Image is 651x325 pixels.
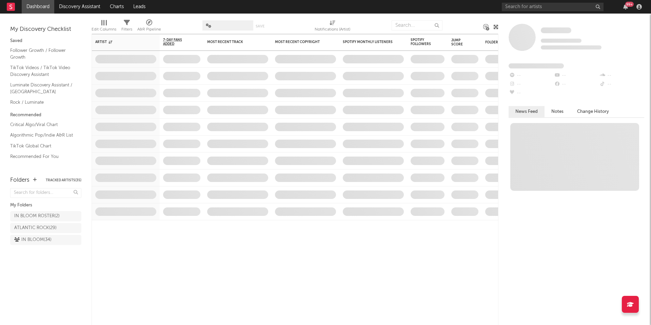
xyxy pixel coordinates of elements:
[14,212,60,220] div: IN BLOOM ROSTER ( 2 )
[163,38,190,46] span: 7-Day Fans Added
[10,235,81,245] a: IN BLOOM(34)
[137,17,161,37] div: A&R Pipeline
[411,38,434,46] div: Spotify Followers
[256,24,264,28] button: Save
[570,106,616,117] button: Change History
[10,99,75,106] a: Rock / Luminate
[10,111,81,119] div: Recommended
[10,81,75,95] a: Luminate Discovery Assistant / [GEOGRAPHIC_DATA]
[599,80,644,89] div: --
[275,40,326,44] div: Most Recent Copyright
[10,121,75,128] a: Critical Algo/Viral Chart
[10,176,29,184] div: Folders
[10,201,81,209] div: My Folders
[46,179,81,182] button: Tracked Artists(35)
[10,153,75,160] a: Recommended For You
[599,71,644,80] div: --
[10,64,75,78] a: TikTok Videos / TikTok Video Discovery Assistant
[10,25,81,34] div: My Discovery Checklist
[137,25,161,34] div: A&R Pipeline
[392,20,442,31] input: Search...
[545,106,570,117] button: Notes
[14,224,57,232] div: ATLANTIC ROCK ( 29 )
[485,40,536,44] div: Folders
[10,223,81,233] a: ATLANTIC ROCK(29)
[207,40,258,44] div: Most Recent Track
[343,40,394,44] div: Spotify Monthly Listeners
[121,17,132,37] div: Filters
[509,106,545,117] button: News Feed
[502,3,604,11] input: Search for artists
[10,131,75,139] a: Algorithmic Pop/Indie A&R List
[315,25,350,34] div: Notifications (Artist)
[509,89,554,98] div: --
[509,71,554,80] div: --
[541,27,571,34] a: Some Artist
[95,40,146,44] div: Artist
[554,71,599,80] div: --
[554,80,599,89] div: --
[10,211,81,221] a: IN BLOOM ROSTER(2)
[121,25,132,34] div: Filters
[541,27,571,33] span: Some Artist
[10,188,81,198] input: Search for folders...
[509,80,554,89] div: --
[451,38,468,46] div: Jump Score
[541,39,581,43] span: Tracking Since: [DATE]
[10,47,75,61] a: Follower Growth / Follower Growth
[625,2,634,7] div: 99 +
[92,25,116,34] div: Edit Columns
[10,37,81,45] div: Saved
[623,4,628,9] button: 99+
[315,17,350,37] div: Notifications (Artist)
[509,63,564,68] span: Fans Added by Platform
[92,17,116,37] div: Edit Columns
[10,142,75,150] a: TikTok Global Chart
[541,45,601,49] span: 0 fans last week
[14,236,52,244] div: IN BLOOM ( 34 )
